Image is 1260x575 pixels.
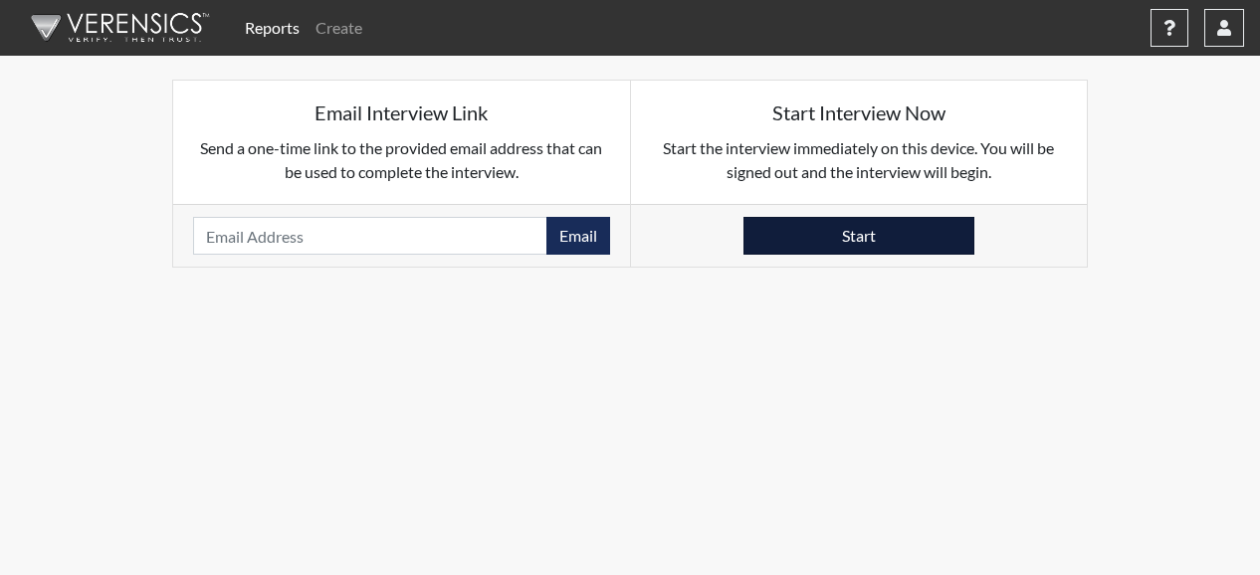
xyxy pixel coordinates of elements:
button: Email [546,217,610,255]
input: Email Address [193,217,547,255]
p: Send a one-time link to the provided email address that can be used to complete the interview. [193,136,610,184]
h5: Start Interview Now [651,100,1068,124]
p: Start the interview immediately on this device. You will be signed out and the interview will begin. [651,136,1068,184]
button: Start [743,217,974,255]
h5: Email Interview Link [193,100,610,124]
a: Create [308,8,370,48]
a: Reports [237,8,308,48]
